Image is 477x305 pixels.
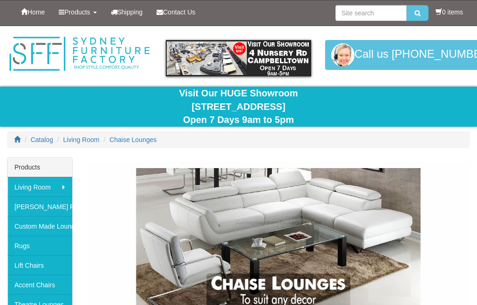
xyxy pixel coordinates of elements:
a: Custom Made Lounges [7,216,72,236]
span: Home [27,8,45,16]
a: Living Room [7,177,72,197]
a: Shipping [104,0,150,24]
div: Products [7,158,72,177]
span: Products [64,8,90,16]
a: Products [52,0,103,24]
span: Shipping [117,8,143,16]
li: 0 items [436,7,463,17]
a: Rugs [7,236,72,255]
a: Living Room [63,136,100,143]
input: Site search [335,5,407,21]
a: [PERSON_NAME] Furniture [7,197,72,216]
span: Contact Us [163,8,195,16]
div: Visit Our HUGE Showroom [STREET_ADDRESS] Open 7 Days 9am to 5pm [7,87,470,127]
a: Chaise Lounges [109,136,157,143]
a: Home [14,0,52,24]
a: Accent Chairs [7,275,72,294]
img: Sydney Furniture Factory [7,35,152,73]
img: showroom.gif [166,40,311,76]
a: Lift Chairs [7,255,72,275]
a: Contact Us [150,0,202,24]
a: Catalog [31,136,53,143]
